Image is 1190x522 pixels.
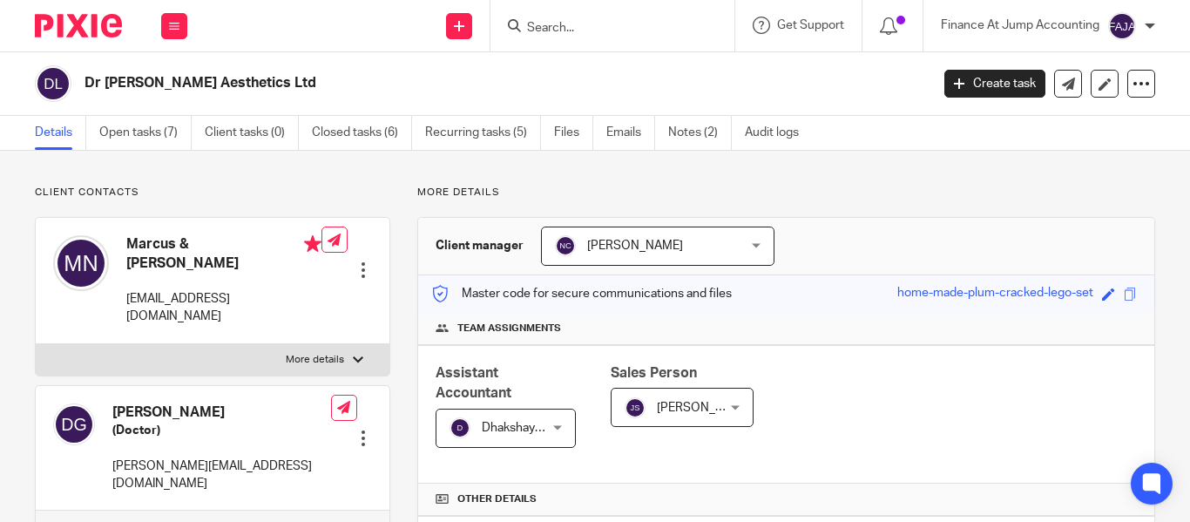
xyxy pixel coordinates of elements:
a: Notes (2) [668,116,732,150]
img: svg%3E [1108,12,1136,40]
p: [EMAIL_ADDRESS][DOMAIN_NAME] [126,290,321,326]
span: Dhakshaya M [482,422,554,434]
span: Get Support [777,19,844,31]
a: Client tasks (0) [205,116,299,150]
p: Client contacts [35,186,390,200]
span: [PERSON_NAME] [657,402,753,414]
a: Emails [606,116,655,150]
img: svg%3E [53,235,109,291]
h4: Marcus & [PERSON_NAME] [126,235,321,273]
i: Primary [304,235,321,253]
a: Open tasks (7) [99,116,192,150]
span: Assistant Accountant [436,366,511,400]
a: Details [35,116,86,150]
img: svg%3E [555,235,576,256]
p: More details [286,353,344,367]
a: Recurring tasks (5) [425,116,541,150]
h4: [PERSON_NAME] [112,403,331,422]
a: Files [554,116,593,150]
a: Create task [944,70,1045,98]
div: home-made-plum-cracked-lego-set [897,284,1093,304]
p: More details [417,186,1155,200]
img: Pixie [35,14,122,37]
img: svg%3E [625,397,646,418]
a: Closed tasks (6) [312,116,412,150]
span: Team assignments [457,322,561,336]
h2: Dr [PERSON_NAME] Aesthetics Ltd [85,74,752,92]
input: Search [525,21,682,37]
p: Finance At Jump Accounting [941,17,1099,34]
img: svg%3E [35,65,71,102]
img: svg%3E [53,403,95,445]
span: Sales Person [611,366,697,380]
p: [PERSON_NAME][EMAIL_ADDRESS][DOMAIN_NAME] [112,458,331,493]
span: Other details [457,492,537,506]
span: [PERSON_NAME] [587,240,683,252]
h3: Client manager [436,237,524,254]
img: svg%3E [450,417,470,438]
a: Audit logs [745,116,812,150]
h5: (Doctor) [112,422,331,439]
p: Master code for secure communications and files [431,285,732,302]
